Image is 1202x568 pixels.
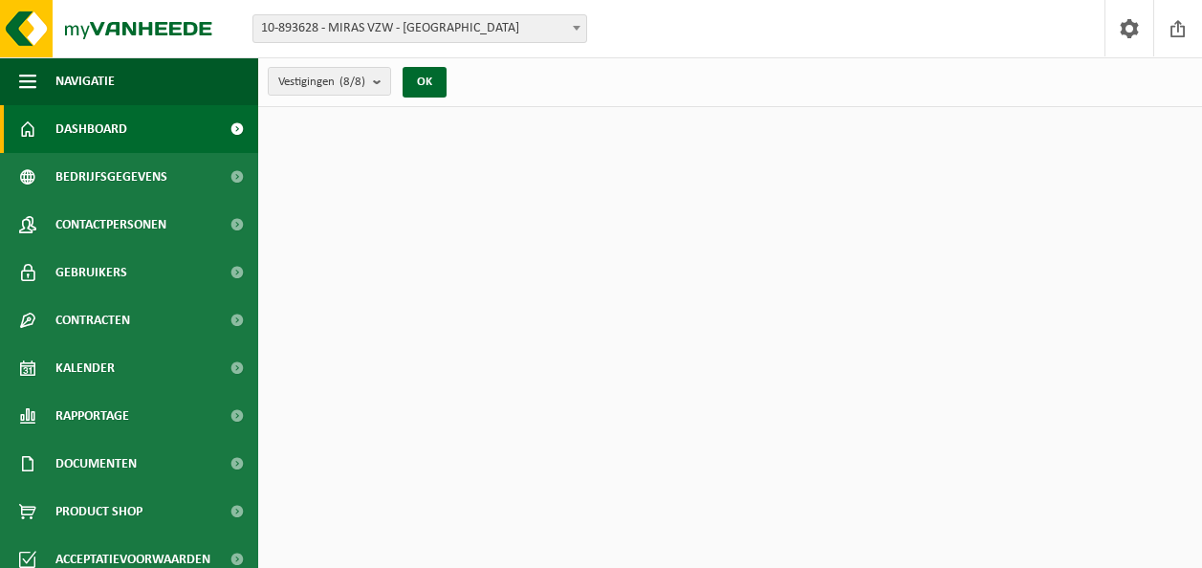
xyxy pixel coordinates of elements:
[55,488,142,535] span: Product Shop
[55,201,166,249] span: Contactpersonen
[253,15,586,42] span: 10-893628 - MIRAS VZW - KORTRIJK
[403,67,447,98] button: OK
[339,76,365,88] count: (8/8)
[55,57,115,105] span: Navigatie
[278,68,365,97] span: Vestigingen
[55,296,130,344] span: Contracten
[55,344,115,392] span: Kalender
[55,153,167,201] span: Bedrijfsgegevens
[55,249,127,296] span: Gebruikers
[55,440,137,488] span: Documenten
[55,392,129,440] span: Rapportage
[55,105,127,153] span: Dashboard
[268,67,391,96] button: Vestigingen(8/8)
[252,14,587,43] span: 10-893628 - MIRAS VZW - KORTRIJK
